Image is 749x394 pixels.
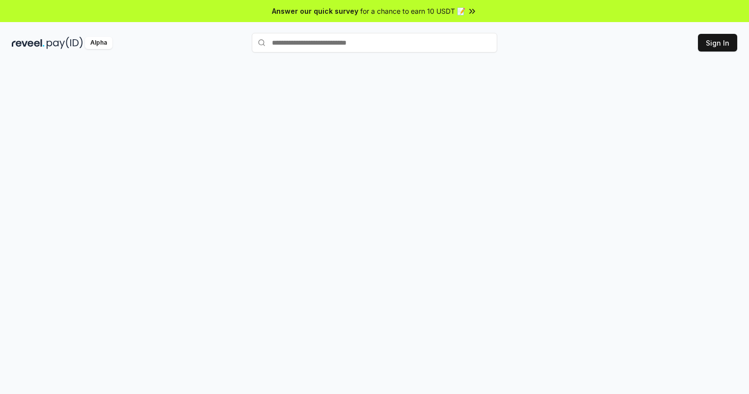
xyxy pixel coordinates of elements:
img: reveel_dark [12,37,45,49]
div: Alpha [85,37,112,49]
button: Sign In [698,34,737,52]
img: pay_id [47,37,83,49]
span: for a chance to earn 10 USDT 📝 [360,6,465,16]
span: Answer our quick survey [272,6,358,16]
